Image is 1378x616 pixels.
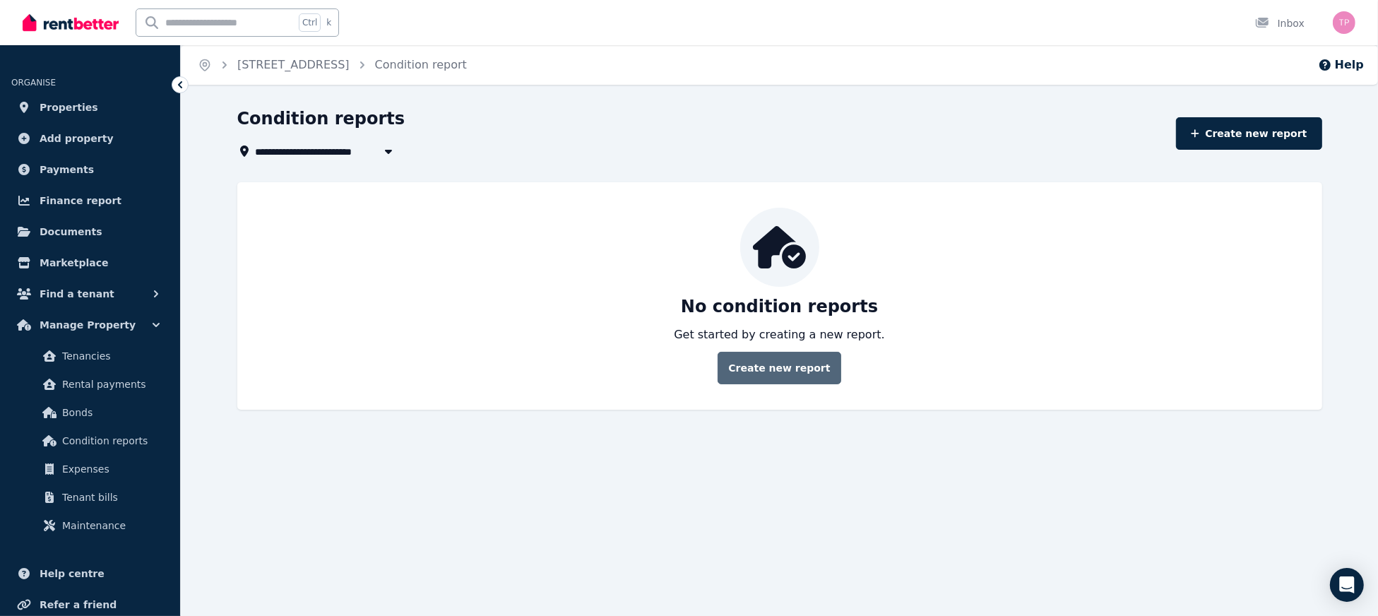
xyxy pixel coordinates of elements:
nav: Breadcrumb [181,45,484,85]
span: Properties [40,99,98,116]
a: Maintenance [17,511,163,540]
span: ORGANISE [11,78,56,88]
span: Tenant bills [62,489,158,506]
a: Documents [11,218,169,246]
a: Marketplace [11,249,169,277]
p: Get started by creating a new report. [674,326,884,343]
span: Bonds [62,404,158,421]
div: Inbox [1255,16,1305,30]
a: Add property [11,124,169,153]
button: Find a tenant [11,280,169,308]
span: Maintenance [62,517,158,534]
span: Finance report [40,192,121,209]
div: Open Intercom Messenger [1330,568,1364,602]
span: Manage Property [40,316,136,333]
a: Help centre [11,559,169,588]
span: Expenses [62,461,158,478]
h1: Condition reports [237,107,405,130]
span: Ctrl [299,13,321,32]
a: Expenses [17,455,163,483]
button: Manage Property [11,311,169,339]
a: Create new report [718,352,841,384]
span: Refer a friend [40,596,117,613]
a: [STREET_ADDRESS] [237,58,350,71]
a: Condition report [375,58,467,71]
a: Tenancies [17,342,163,370]
span: Tenancies [62,348,158,365]
a: Condition reports [17,427,163,455]
span: k [326,17,331,28]
span: Payments [40,161,94,178]
span: Marketplace [40,254,108,271]
img: The Property Realtors [1333,11,1355,34]
span: Add property [40,130,114,147]
img: RentBetter [23,12,119,33]
p: No condition reports [681,295,878,318]
a: Bonds [17,398,163,427]
span: Documents [40,223,102,240]
a: Tenant bills [17,483,163,511]
span: Find a tenant [40,285,114,302]
button: Help [1318,57,1364,73]
span: Condition reports [62,432,158,449]
a: Create new report [1176,117,1321,150]
a: Finance report [11,186,169,215]
a: Properties [11,93,169,122]
a: Payments [11,155,169,184]
a: Rental payments [17,370,163,398]
span: Rental payments [62,376,158,393]
span: Help centre [40,565,105,582]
